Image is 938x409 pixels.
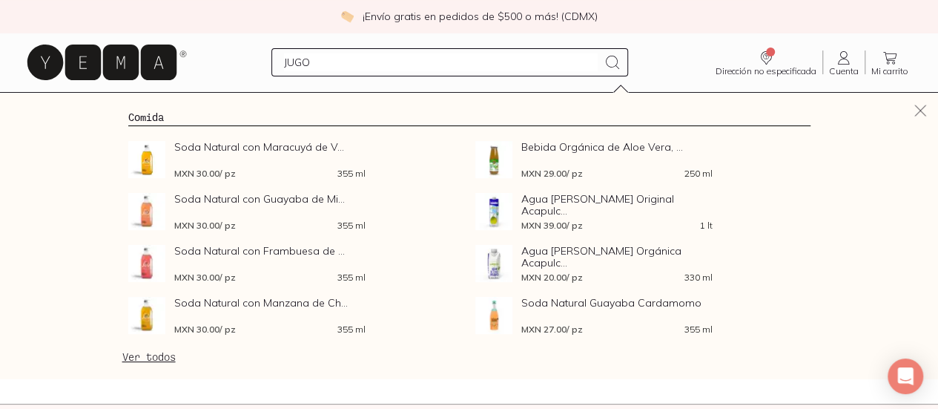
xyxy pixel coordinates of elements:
[865,49,914,76] a: Mi carrito
[716,67,816,76] span: Dirección no especificada
[340,10,354,23] img: check
[363,9,598,24] p: ¡Envío gratis en pedidos de $500 o más! (CDMX)
[174,245,366,257] span: Soda Natural con Frambuesa de ...
[128,297,165,334] img: Soda Natural con Manzana de Chihuahua
[174,141,366,153] span: Soda Natural con Maracuyá de V...
[174,297,366,309] span: Soda Natural con Manzana de Ch...
[175,92,277,122] a: Sucursales 📍
[128,245,165,282] img: Soda Natural con Frambuesa de Jalisco
[521,193,713,217] span: Agua [PERSON_NAME] Original Acapulc...
[337,221,366,230] span: 355 ml
[521,221,583,230] span: MXN 39.00 / pz
[307,92,446,122] a: Los Imperdibles ⚡️
[521,273,583,282] span: MXN 20.00 / pz
[823,49,865,76] a: Cuenta
[128,297,463,334] a: Soda Natural con Manzana de ChihuahuaSoda Natural con Manzana de Ch...MXN 30.00/ pz355 ml
[284,53,597,71] input: Busca los mejores productos
[174,273,236,282] span: MXN 30.00 / pz
[122,350,176,364] a: Ver todos
[337,273,366,282] span: 355 ml
[521,141,713,153] span: Bebida Orgánica de Aloe Vera, ...
[684,325,713,334] span: 355 ml
[476,92,593,122] a: Los estrenos ✨
[128,141,463,178] a: Soda Natural con Maracuyá de VeracruzSoda Natural con Maracuyá de V...MXN 30.00/ pz355 ml
[174,169,236,178] span: MXN 30.00 / pz
[521,325,583,334] span: MXN 27.00 / pz
[710,49,822,76] a: Dirección no especificada
[128,111,164,123] a: Comida
[888,359,923,394] div: Open Intercom Messenger
[475,297,512,334] img: Soda Natural Guayaba Cardamomo
[684,169,713,178] span: 250 ml
[871,67,908,76] span: Mi carrito
[174,221,236,230] span: MXN 30.00 / pz
[475,297,810,334] a: Soda Natural Guayaba CardamomoSoda Natural Guayaba CardamomoMXN 27.00/ pz355 ml
[174,193,366,205] span: Soda Natural con Guayaba de Mi...
[128,193,165,230] img: Soda Natural con Guayaba de Michoacán
[475,193,512,230] img: Agua de Coco Original Acapulcoco
[684,273,713,282] span: 330 ml
[33,92,128,122] a: pasillo-todos-link
[128,141,165,178] img: Soda Natural con Maracuyá de Veracruz
[475,245,512,282] img: Agua de Coco Orgánica Acapulcoco
[174,325,236,334] span: MXN 30.00 / pz
[829,67,859,76] span: Cuenta
[475,141,512,178] img: Bebida Orgánica de Aloe Vera, Limón y Jengibre
[128,193,463,230] a: Soda Natural con Guayaba de MichoacánSoda Natural con Guayaba de Mi...MXN 30.00/ pz355 ml
[475,141,810,178] a: Bebida Orgánica de Aloe Vera, Limón y JengibreBebida Orgánica de Aloe Vera, ...MXN 29.00/ pz250 ml
[475,193,810,230] a: Agua de Coco Original AcapulcocoAgua [PERSON_NAME] Original Acapulc...MXN 39.00/ pz1 lt
[700,221,713,230] span: 1 lt
[475,245,810,282] a: Agua de Coco Orgánica AcapulcocoAgua [PERSON_NAME] Orgánica Acapulc...MXN 20.00/ pz330 ml
[521,169,583,178] span: MXN 29.00 / pz
[128,245,463,282] a: Soda Natural con Frambuesa de JaliscoSoda Natural con Frambuesa de ...MXN 30.00/ pz355 ml
[521,245,713,269] span: Agua [PERSON_NAME] Orgánica Acapulc...
[337,169,366,178] span: 355 ml
[337,325,366,334] span: 355 ml
[521,297,713,309] span: Soda Natural Guayaba Cardamomo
